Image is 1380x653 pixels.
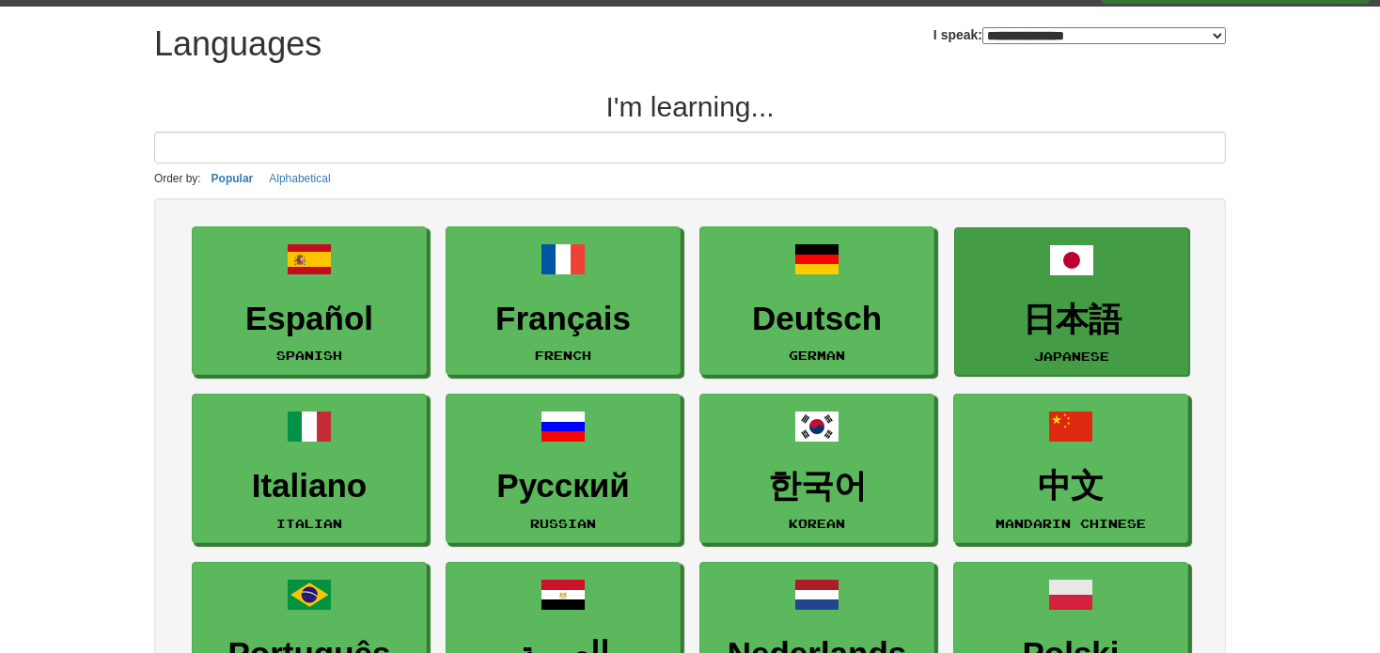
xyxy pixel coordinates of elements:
a: ItalianoItalian [192,394,427,543]
a: FrançaisFrench [446,226,681,376]
select: I speak: [982,27,1226,44]
h3: 한국어 [710,468,924,505]
a: РусскийRussian [446,394,681,543]
h1: Languages [154,25,321,63]
label: I speak: [933,25,1226,44]
small: French [535,349,591,362]
small: Korean [789,517,845,530]
small: Spanish [276,349,342,362]
button: Popular [206,168,259,189]
small: Mandarin Chinese [996,517,1146,530]
h3: 日本語 [964,302,1179,338]
a: EspañolSpanish [192,226,427,376]
a: DeutschGerman [699,226,934,376]
a: 中文Mandarin Chinese [953,394,1188,543]
button: Alphabetical [263,168,336,189]
h3: Deutsch [710,301,924,337]
small: Russian [530,517,596,530]
a: 日本語Japanese [954,227,1189,377]
h2: I'm learning... [154,91,1226,122]
h3: Français [456,301,670,337]
h3: Español [202,301,416,337]
a: 한국어Korean [699,394,934,543]
small: Italian [276,517,342,530]
small: Order by: [154,172,201,185]
h3: 中文 [964,468,1178,505]
small: German [789,349,845,362]
small: Japanese [1034,350,1109,363]
h3: Italiano [202,468,416,505]
h3: Русский [456,468,670,505]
